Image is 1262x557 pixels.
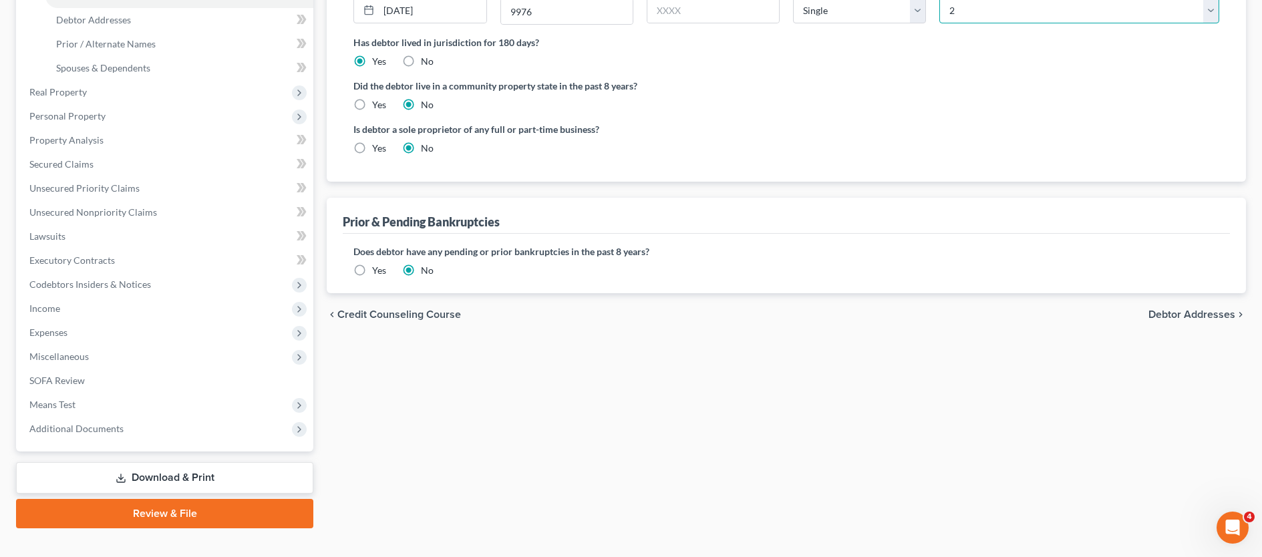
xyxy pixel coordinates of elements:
label: Is debtor a sole proprietor of any full or part-time business? [353,122,780,136]
iframe: Intercom live chat [1217,512,1249,544]
span: 4 [1244,512,1255,522]
a: Unsecured Nonpriority Claims [19,200,313,224]
a: Lawsuits [19,224,313,248]
div: Prior & Pending Bankruptcies [343,214,500,230]
a: Prior / Alternate Names [45,32,313,56]
span: Unsecured Nonpriority Claims [29,206,157,218]
span: Means Test [29,399,75,410]
span: Spouses & Dependents [56,62,150,73]
a: Unsecured Priority Claims [19,176,313,200]
span: Real Property [29,86,87,98]
a: Secured Claims [19,152,313,176]
span: Debtor Addresses [56,14,131,25]
label: Yes [372,142,386,155]
a: Property Analysis [19,128,313,152]
label: Does debtor have any pending or prior bankruptcies in the past 8 years? [353,244,1219,258]
i: chevron_left [327,309,337,320]
span: Executory Contracts [29,254,115,266]
span: Additional Documents [29,423,124,434]
a: Executory Contracts [19,248,313,272]
label: Has debtor lived in jurisdiction for 180 days? [353,35,1219,49]
label: Yes [372,55,386,68]
span: Codebtors Insiders & Notices [29,278,151,290]
label: No [421,264,434,277]
span: Unsecured Priority Claims [29,182,140,194]
span: Credit Counseling Course [337,309,461,320]
i: chevron_right [1235,309,1246,320]
span: Income [29,303,60,314]
span: Prior / Alternate Names [56,38,156,49]
span: Secured Claims [29,158,94,170]
a: Review & File [16,499,313,528]
label: Did the debtor live in a community property state in the past 8 years? [353,79,1219,93]
a: Spouses & Dependents [45,56,313,80]
label: No [421,98,434,112]
span: Lawsuits [29,230,65,242]
span: SOFA Review [29,375,85,386]
span: Personal Property [29,110,106,122]
label: No [421,55,434,68]
span: Miscellaneous [29,351,89,362]
a: Download & Print [16,462,313,494]
label: Yes [372,98,386,112]
a: Debtor Addresses [45,8,313,32]
a: SOFA Review [19,369,313,393]
span: Expenses [29,327,67,338]
span: Property Analysis [29,134,104,146]
label: No [421,142,434,155]
span: Debtor Addresses [1148,309,1235,320]
button: Debtor Addresses chevron_right [1148,309,1246,320]
button: chevron_left Credit Counseling Course [327,309,461,320]
label: Yes [372,264,386,277]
